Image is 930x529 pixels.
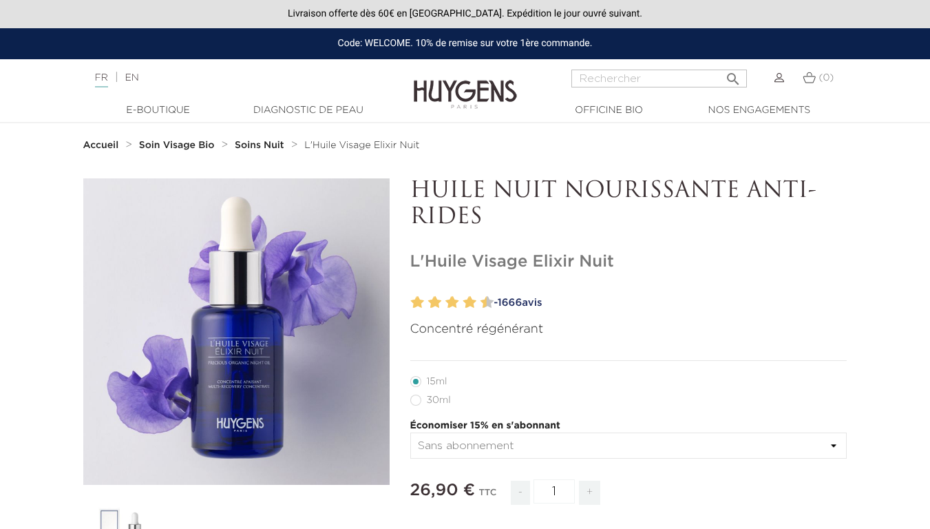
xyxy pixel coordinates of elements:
i:  [725,67,741,83]
label: 5 [443,293,447,313]
label: 15ml [410,376,464,387]
p: Économiser 15% en s'abonnant [410,419,847,433]
label: 4 [431,293,441,313]
a: Nos engagements [690,103,828,118]
label: 1 [408,293,413,313]
a: EN [125,73,138,83]
label: 6 [449,293,459,313]
strong: Soin Visage Bio [139,141,215,150]
label: 30ml [410,395,467,406]
label: 3 [425,293,430,313]
strong: Soins Nuit [235,141,284,150]
a: Soins Nuit [235,140,287,151]
a: Soin Visage Bio [139,140,218,151]
a: FR [95,73,108,87]
a: Accueil [83,140,122,151]
a: Diagnostic de peau [240,103,377,118]
a: Officine Bio [540,103,678,118]
div: TTC [478,478,496,515]
p: HUILE NUIT NOURISSANTE ANTI-RIDES [410,178,847,231]
a: L'Huile Visage Elixir Nuit [304,140,419,151]
div: | [88,70,377,86]
span: (0) [818,73,834,83]
label: 9 [478,293,483,313]
span: - [511,481,530,505]
label: 10 [483,293,494,313]
label: 8 [466,293,476,313]
span: + [579,481,601,505]
a: -1666avis [489,293,847,313]
strong: Accueil [83,141,119,150]
input: Quantité [533,479,575,504]
label: 7 [460,293,465,313]
p: Concentré régénérant [410,320,847,339]
span: 26,90 € [410,482,476,499]
span: L'Huile Visage Elixir Nuit [304,141,419,150]
span: 1666 [498,298,522,308]
img: Huygens [414,58,517,111]
button:  [721,65,746,84]
label: 2 [414,293,424,313]
h1: L'Huile Visage Elixir Nuit [410,252,847,272]
a: E-Boutique [89,103,227,118]
input: Rechercher [571,70,747,87]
